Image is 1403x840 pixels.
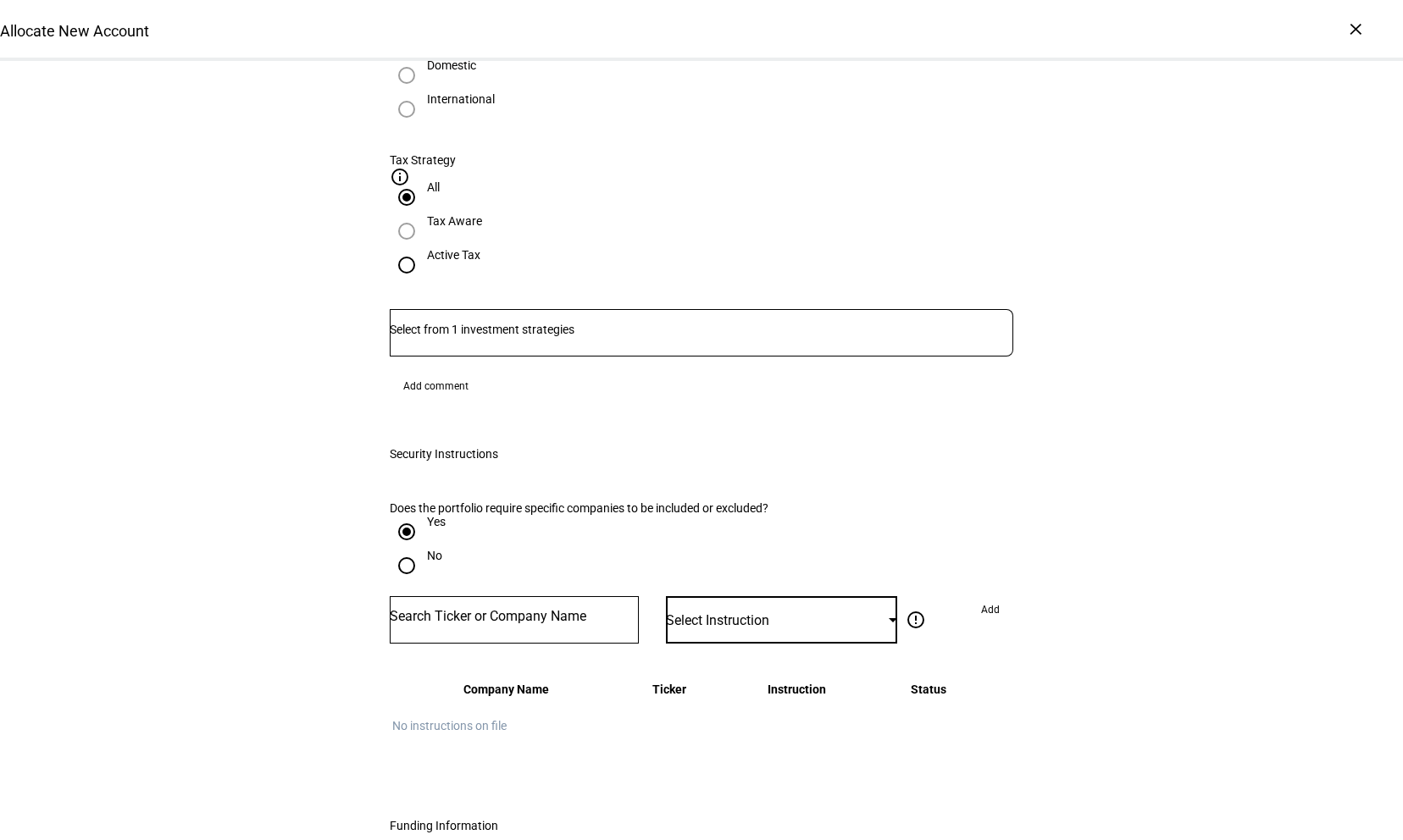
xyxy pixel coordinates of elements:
div: All [427,180,440,194]
mat-icon: info_outline [390,167,410,187]
div: Tax Strategy [390,153,1013,167]
span: Select Instruction [666,612,769,628]
input: Number [390,610,639,623]
span: Ticker [652,682,686,696]
span: Add comment [403,373,469,400]
div: Funding Information [390,819,498,832]
input: Number [390,323,1013,336]
mat-icon: error_outline [906,610,926,630]
plt-strategy-filter-column-header: Tax Strategy [390,153,1013,180]
div: × [1342,15,1369,42]
div: No [427,549,442,562]
button: Add comment [390,373,482,400]
span: Company Name [463,682,549,696]
div: Security Instructions [390,447,498,461]
span: Status [911,682,946,696]
div: Yes [427,515,446,528]
div: Active Tax [427,248,480,262]
div: Does the portfolio require specific companies to be included or excluded? [390,501,826,515]
span: No instructions on file [392,719,507,732]
span: Instruction [768,682,826,696]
